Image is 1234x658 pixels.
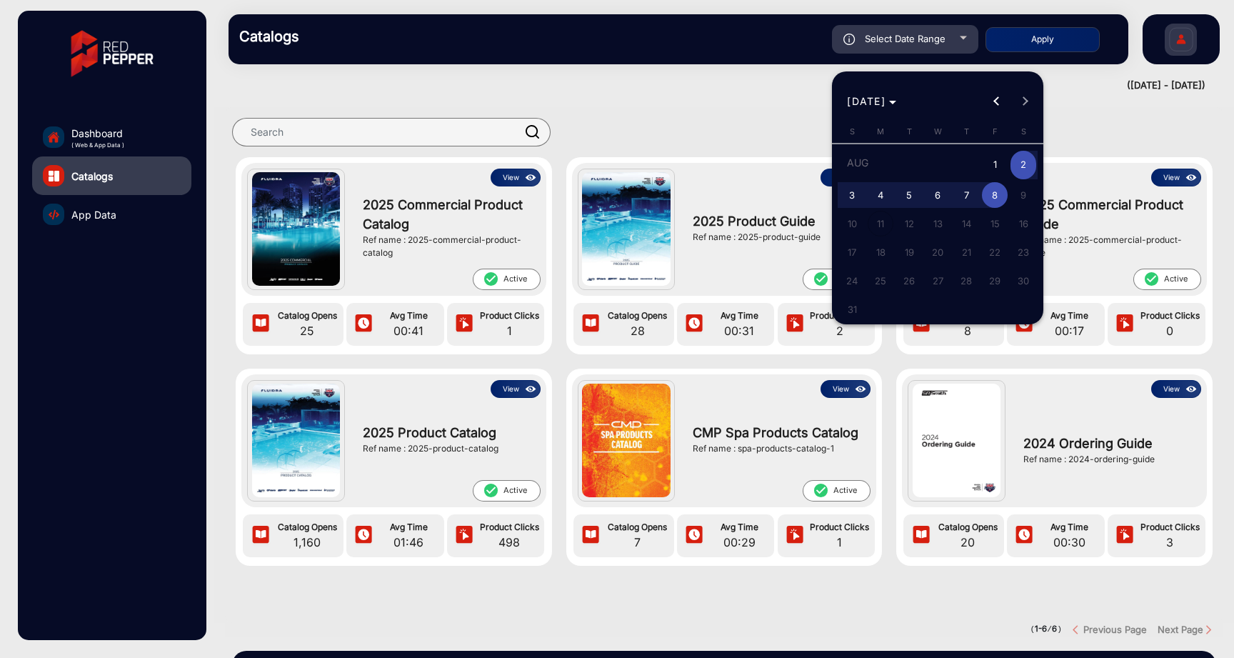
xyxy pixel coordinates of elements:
button: August 27, 2025 [923,266,952,295]
span: F [993,126,998,136]
button: August 30, 2025 [1009,266,1038,295]
button: August 21, 2025 [952,238,980,266]
span: 28 [953,268,979,294]
button: August 13, 2025 [923,209,952,238]
span: 3 [839,182,865,208]
button: August 23, 2025 [1009,238,1038,266]
span: 5 [896,182,922,208]
button: August 7, 2025 [952,181,980,209]
span: 31 [839,296,865,322]
span: 1 [982,151,1008,180]
span: 23 [1010,239,1036,265]
span: 11 [868,211,893,236]
button: August 2, 2025 [1009,149,1038,181]
span: 21 [953,239,979,265]
button: August 12, 2025 [895,209,923,238]
button: August 25, 2025 [866,266,895,295]
span: 26 [896,268,922,294]
button: August 19, 2025 [895,238,923,266]
span: 14 [953,211,979,236]
span: 18 [868,239,893,265]
span: 27 [925,268,950,294]
span: 30 [1010,268,1036,294]
button: August 17, 2025 [838,238,866,266]
span: 20 [925,239,950,265]
button: August 29, 2025 [980,266,1009,295]
span: 6 [925,182,950,208]
span: 8 [982,182,1008,208]
span: 2 [1010,151,1036,180]
button: Previous month [983,87,1011,116]
button: August 16, 2025 [1009,209,1038,238]
span: 9 [1010,182,1036,208]
span: M [877,126,884,136]
button: August 11, 2025 [866,209,895,238]
button: August 15, 2025 [980,209,1009,238]
span: 4 [868,182,893,208]
button: August 5, 2025 [895,181,923,209]
span: 13 [925,211,950,236]
button: August 8, 2025 [980,181,1009,209]
span: T [964,126,969,136]
button: August 31, 2025 [838,295,866,324]
span: 15 [982,211,1008,236]
button: August 18, 2025 [866,238,895,266]
button: August 24, 2025 [838,266,866,295]
span: S [850,126,855,136]
span: S [1021,126,1026,136]
span: 17 [839,239,865,265]
span: 29 [982,268,1008,294]
span: 24 [839,268,865,294]
span: [DATE] [847,95,886,107]
span: 22 [982,239,1008,265]
span: T [907,126,912,136]
span: W [934,126,942,136]
button: August 14, 2025 [952,209,980,238]
button: August 6, 2025 [923,181,952,209]
button: August 20, 2025 [923,238,952,266]
button: August 3, 2025 [838,181,866,209]
span: 7 [953,182,979,208]
button: August 28, 2025 [952,266,980,295]
span: 10 [839,211,865,236]
button: August 9, 2025 [1009,181,1038,209]
span: 16 [1010,211,1036,236]
button: August 1, 2025 [980,149,1009,181]
span: 19 [896,239,922,265]
span: 12 [896,211,922,236]
button: Choose month and year [841,89,902,114]
button: August 26, 2025 [895,266,923,295]
span: 25 [868,268,893,294]
button: August 22, 2025 [980,238,1009,266]
td: AUG [838,149,980,181]
button: August 4, 2025 [866,181,895,209]
button: August 10, 2025 [838,209,866,238]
